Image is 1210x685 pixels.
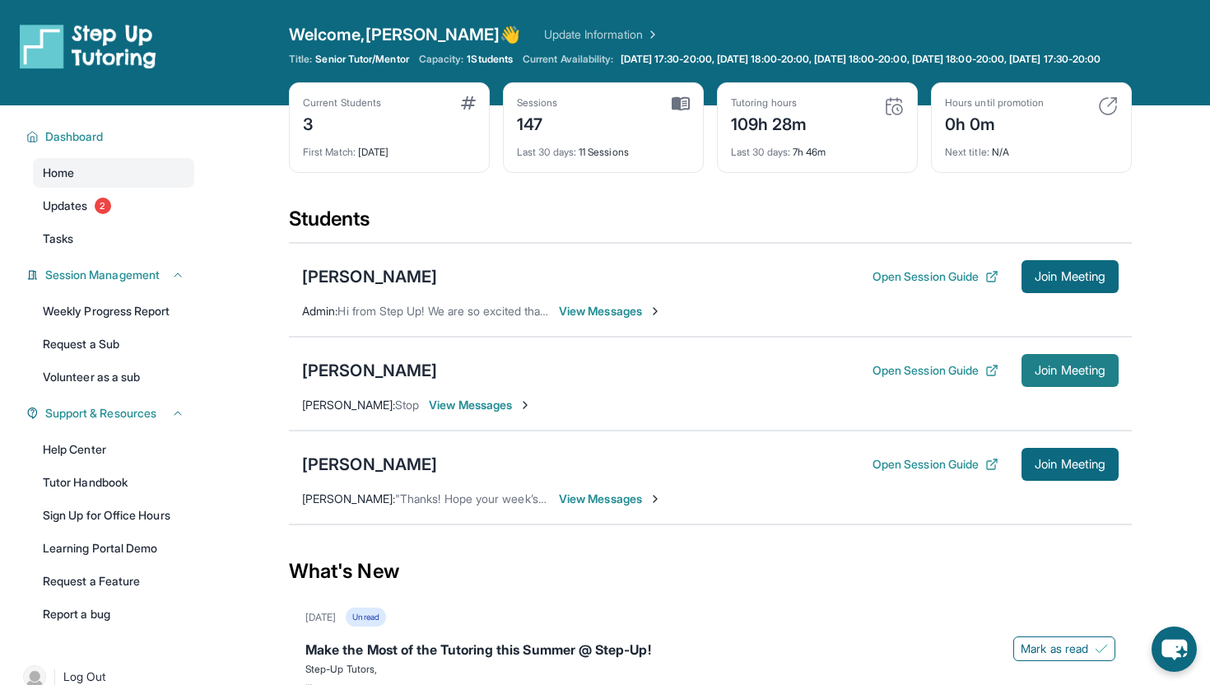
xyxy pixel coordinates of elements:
span: Stop [395,398,419,412]
img: Chevron Right [643,26,659,43]
span: Title: [289,53,312,66]
div: Tutoring hours [731,96,807,110]
div: 11 Sessions [517,136,690,159]
span: "Thanks! Hope your week’s going great too."😊 [395,492,641,506]
div: Make the Most of the Tutoring this Summer @ Step-Up! [305,640,1115,663]
button: Support & Resources [39,405,184,422]
div: [PERSON_NAME] [302,359,437,382]
a: Learning Portal Demo [33,534,194,563]
span: First Match : [303,146,356,158]
a: Help Center [33,435,194,464]
span: [PERSON_NAME] : [302,398,395,412]
a: Weekly Progress Report [33,296,194,326]
button: chat-button [1152,627,1197,672]
span: Senior Tutor/Mentor [315,53,408,66]
div: N/A [945,136,1118,159]
span: Join Meeting [1035,272,1105,282]
button: Open Session Guide [873,456,998,473]
button: Join Meeting [1022,354,1119,387]
div: Current Students [303,96,381,110]
div: 147 [517,110,558,136]
span: Session Management [45,267,160,283]
div: Unread [346,608,385,627]
img: Chevron-Right [649,305,662,318]
img: Chevron-Right [649,492,662,506]
span: Log Out [63,669,106,685]
span: Join Meeting [1035,459,1105,469]
span: 1 Students [467,53,513,66]
a: Update Information [544,26,659,43]
button: Open Session Guide [873,268,998,285]
span: Support & Resources [45,405,156,422]
span: [DATE] 17:30-20:00, [DATE] 18:00-20:00, [DATE] 18:00-20:00, [DATE] 18:00-20:00, [DATE] 17:30-20:00 [621,53,1101,66]
span: Join Meeting [1035,366,1105,375]
span: Current Availability: [523,53,613,66]
span: Welcome, [PERSON_NAME] 👋 [289,23,521,46]
span: Mark as read [1021,641,1088,657]
span: Home [43,165,74,181]
a: Home [33,158,194,188]
span: Dashboard [45,128,104,145]
span: Last 30 days : [731,146,790,158]
button: Mark as read [1013,636,1115,661]
span: Updates [43,198,88,214]
img: card [672,96,690,111]
img: logo [20,23,156,69]
span: Admin : [302,304,337,318]
span: 2 [95,198,111,214]
div: [PERSON_NAME] [302,265,437,288]
a: Updates2 [33,191,194,221]
div: Hours until promotion [945,96,1044,110]
span: View Messages [559,303,662,319]
a: Tasks [33,224,194,254]
div: Students [289,206,1132,242]
p: Step-Up Tutors, [305,663,1115,676]
button: Open Session Guide [873,362,998,379]
a: Report a bug [33,599,194,629]
button: Dashboard [39,128,184,145]
div: What's New [289,535,1132,608]
a: Request a Sub [33,329,194,359]
img: card [1098,96,1118,116]
a: Request a Feature [33,566,194,596]
span: View Messages [559,491,662,507]
button: Join Meeting [1022,260,1119,293]
div: 109h 28m [731,110,807,136]
a: Volunteer as a sub [33,362,194,392]
a: Sign Up for Office Hours [33,501,194,530]
div: 0h 0m [945,110,1044,136]
button: Session Management [39,267,184,283]
div: [PERSON_NAME] [302,453,437,476]
img: card [461,96,476,110]
span: Tasks [43,231,73,247]
span: Next title : [945,146,989,158]
span: Capacity: [419,53,464,66]
div: [DATE] [305,611,336,624]
img: card [884,96,904,116]
div: 7h 46m [731,136,904,159]
button: Join Meeting [1022,448,1119,481]
a: [DATE] 17:30-20:00, [DATE] 18:00-20:00, [DATE] 18:00-20:00, [DATE] 18:00-20:00, [DATE] 17:30-20:00 [617,53,1105,66]
div: [DATE] [303,136,476,159]
img: Mark as read [1095,642,1108,655]
a: Tutor Handbook [33,468,194,497]
div: 3 [303,110,381,136]
span: [PERSON_NAME] : [302,492,395,506]
div: Sessions [517,96,558,110]
span: Last 30 days : [517,146,576,158]
img: Chevron-Right [519,398,532,412]
span: View Messages [429,397,532,413]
